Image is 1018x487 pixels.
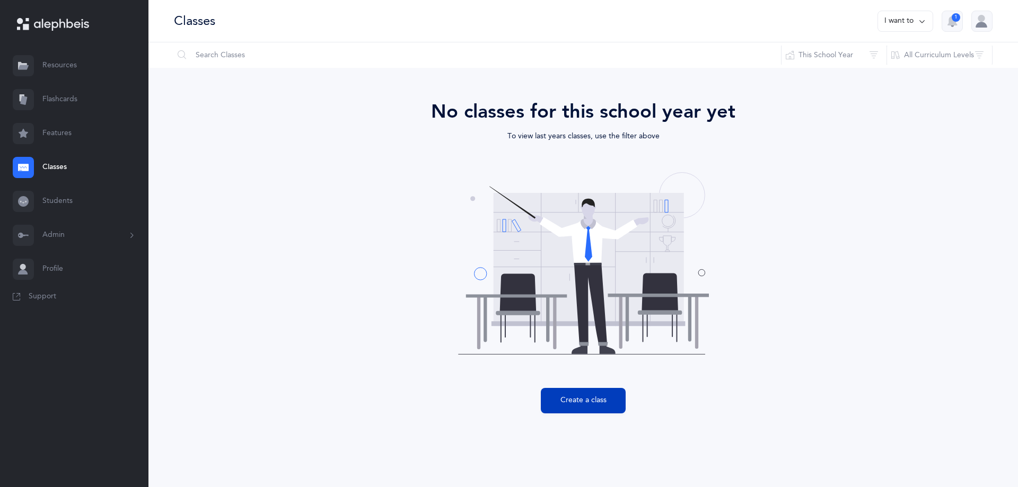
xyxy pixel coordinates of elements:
[308,98,859,126] div: No classes for this school year yet
[887,42,993,68] button: All Curriculum Levels
[173,42,782,68] input: Search Classes
[541,388,626,413] button: Create a class
[781,42,887,68] button: This School Year
[952,13,960,22] div: 1
[877,11,933,32] button: I want to
[371,126,795,143] div: To view last years classes, use the filter above
[29,291,56,302] span: Support
[174,12,215,30] div: Classes
[965,434,1005,474] iframe: Drift Widget Chat Controller
[942,11,963,32] button: 1
[458,164,709,362] img: classes-coming-soon.svg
